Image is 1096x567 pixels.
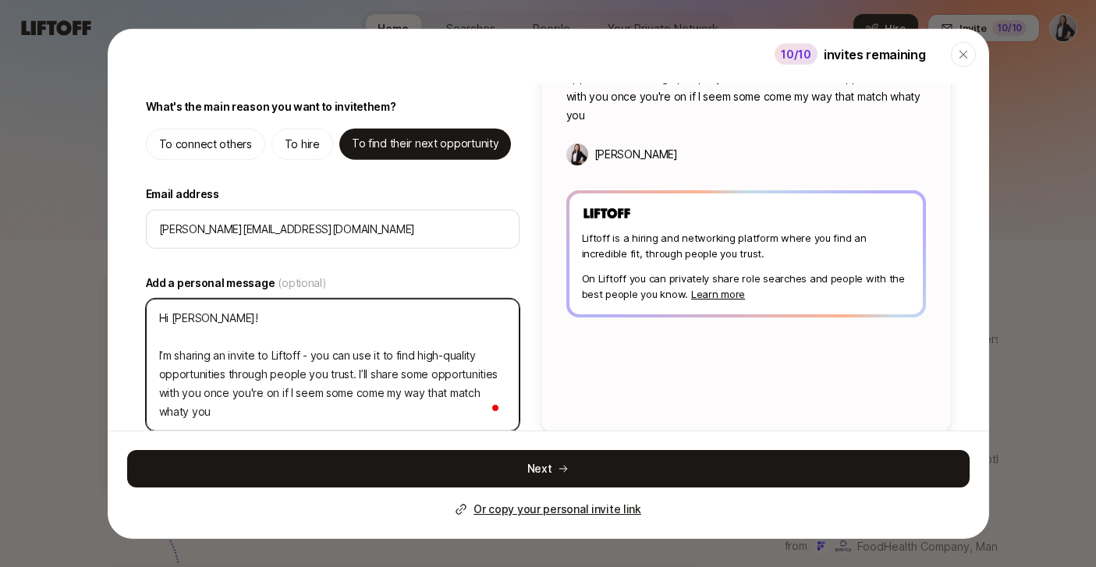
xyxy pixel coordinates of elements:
p: Hi [PERSON_NAME]! I’m sharing an invite to Liftoff - you can use it to find high-quality opportun... [566,12,926,125]
button: Or copy your personal invite link [455,501,641,519]
p: To hire [285,135,320,154]
span: (optional) [278,274,326,292]
p: Or copy your personal invite link [474,501,641,519]
textarea: To enrich screen reader interactions, please activate Accessibility in Grammarly extension settings [146,299,520,431]
label: Email address [146,185,520,204]
div: 10 /10 [775,44,818,65]
p: To connect others [159,135,252,154]
p: What's the main reason you want to invite them ? [146,97,396,116]
p: invites remaining [824,44,926,64]
p: Liftoff is a hiring and networking platform where you find an incredible fit, through people you ... [582,230,910,261]
input: Enter their email address [159,220,506,239]
button: Next [127,451,970,488]
img: Liftoff Logo [582,206,632,221]
p: To find their next opportunity [352,134,499,153]
p: On Liftoff you can privately share role searches and people with the best people you know. [582,271,910,302]
a: Learn more [691,288,745,300]
label: Add a personal message [146,274,520,292]
p: We'll use [PERSON_NAME] as their preferred name. [146,66,419,85]
img: Mary [566,144,588,165]
p: [PERSON_NAME] [594,145,678,164]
